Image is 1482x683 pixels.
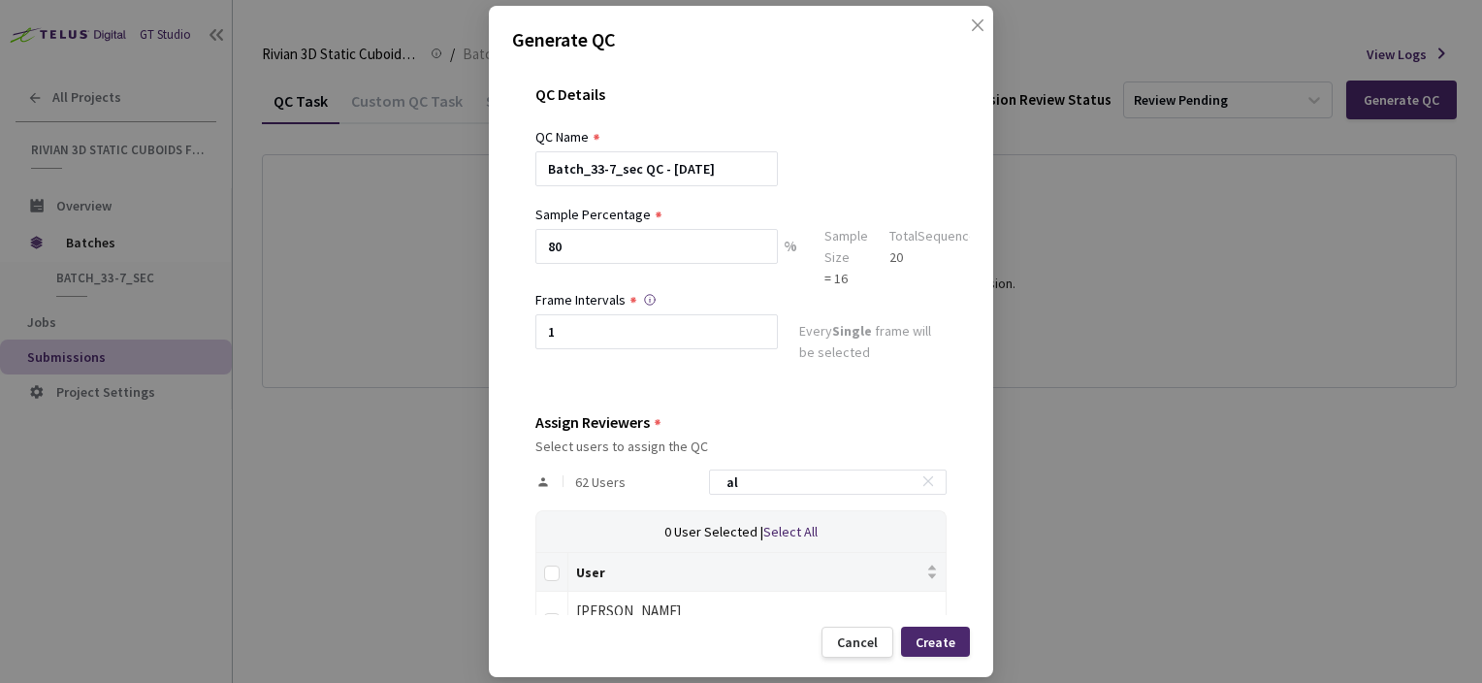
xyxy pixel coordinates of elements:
[715,471,921,494] input: Search
[889,225,983,246] div: Total Sequences
[889,246,983,268] div: 20
[535,314,778,349] input: Enter frame interval
[664,523,763,540] span: 0 User Selected |
[832,322,872,340] strong: Single
[799,320,947,367] div: Every frame will be selected
[535,204,651,225] div: Sample Percentage
[837,634,878,650] div: Cancel
[535,413,650,431] div: Assign Reviewers
[576,600,938,623] div: [PERSON_NAME]
[512,25,970,54] p: Generate QC
[535,126,589,147] div: QC Name
[535,439,947,454] div: Select users to assign the QC
[916,634,955,650] div: Create
[970,17,985,72] span: close
[763,523,818,540] span: Select All
[576,565,922,580] span: User
[824,225,868,268] div: Sample Size
[575,474,626,490] span: 62 Users
[535,229,778,264] input: e.g. 10
[535,289,626,310] div: Frame Intervals
[778,229,803,289] div: %
[824,268,868,289] div: = 16
[535,85,947,126] div: QC Details
[568,553,947,592] th: User
[950,17,982,49] button: Close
